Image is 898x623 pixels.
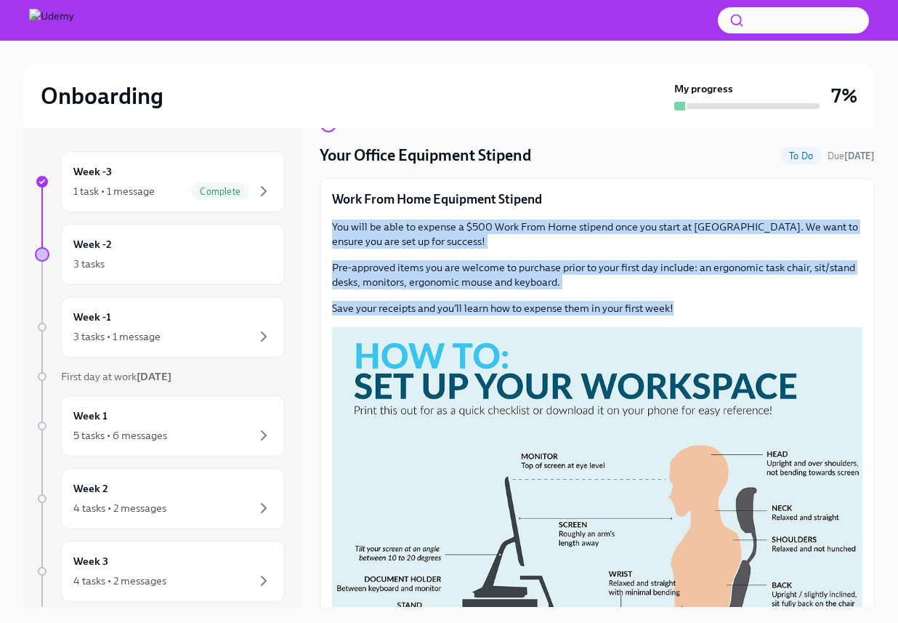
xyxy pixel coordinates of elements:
span: August 25th, 2025 09:00 [828,149,875,163]
h2: Onboarding [41,81,163,110]
h3: 7% [831,83,857,109]
h6: Week -1 [73,309,111,325]
h6: Week -2 [73,236,112,252]
div: 3 tasks • 1 message [73,329,161,344]
div: 1 task • 1 message [73,184,155,198]
span: Due [828,150,875,161]
span: Complete [191,186,249,197]
a: Week 24 tasks • 2 messages [35,468,285,529]
a: First day at work[DATE] [35,369,285,384]
p: You will be able to expense a $500 Work From Home stipend once you start at [GEOGRAPHIC_DATA]. We... [332,220,862,249]
strong: My progress [674,81,733,96]
a: Week -31 task • 1 messageComplete [35,151,285,212]
div: 3 tasks [73,257,105,271]
div: 5 tasks • 6 messages [73,428,167,443]
p: Work From Home Equipment Stipend [332,190,862,208]
span: First day at work [61,370,171,383]
h6: Week 3 [73,553,108,569]
strong: [DATE] [844,150,875,161]
strong: [DATE] [137,370,171,383]
span: To Do [780,150,822,161]
h4: Your Office Equipment Stipend [320,145,531,166]
h6: Week -3 [73,164,112,180]
a: Week -23 tasks [35,224,285,285]
a: Week 34 tasks • 2 messages [35,541,285,602]
a: Week 15 tasks • 6 messages [35,395,285,457]
a: Week -13 tasks • 1 message [35,297,285,358]
p: Pre-approved items you are welcome to purchase prior to your first day include: an ergonomic task... [332,260,862,289]
p: Save your receipts and you'll learn how to expense them in your first week! [332,301,862,315]
h6: Week 1 [73,408,108,424]
h6: Week 2 [73,481,108,497]
div: 4 tasks • 2 messages [73,574,166,588]
img: Udemy [29,9,74,32]
div: 4 tasks • 2 messages [73,501,166,515]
